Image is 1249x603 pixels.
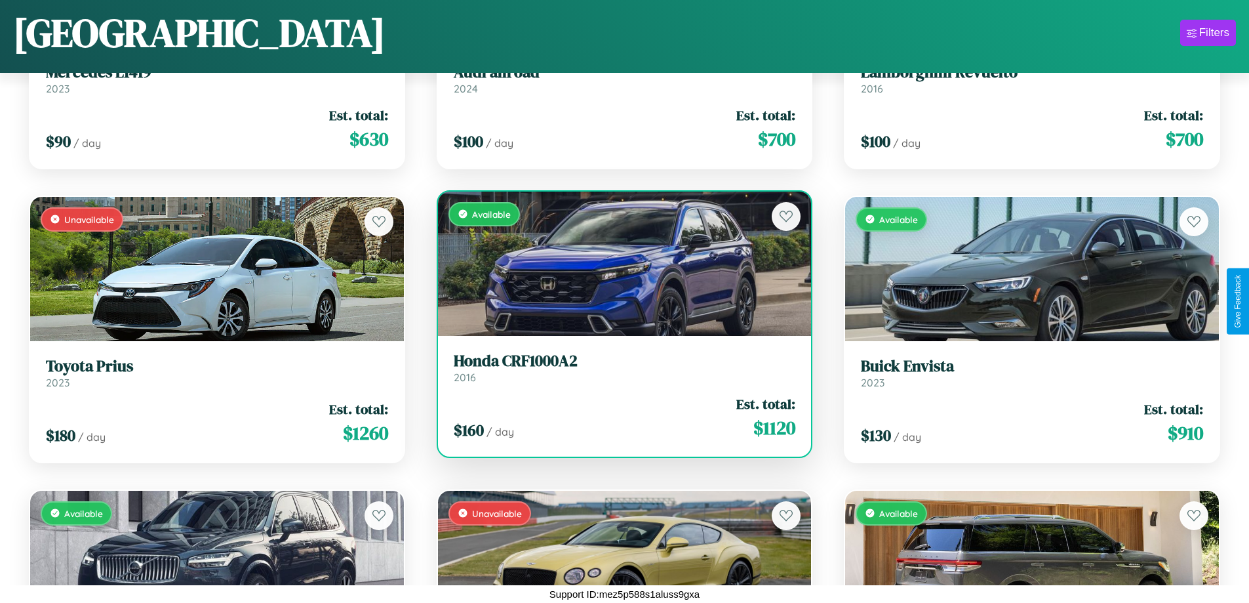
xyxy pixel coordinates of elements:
span: Est. total: [736,106,795,125]
span: $ 1120 [753,415,795,441]
span: $ 100 [861,131,890,152]
span: Available [472,209,511,220]
span: Est. total: [1144,106,1203,125]
span: / day [486,136,513,150]
p: Support ID: mez5p588s1aluss9gxa [549,585,700,603]
span: Unavailable [64,214,114,225]
span: / day [78,430,106,444]
h3: Buick Envista [861,357,1203,376]
a: Lamborghini Revuelto2016 [861,63,1203,95]
span: $ 180 [46,425,75,446]
h3: Lamborghini Revuelto [861,63,1203,82]
span: $ 130 [861,425,891,446]
a: Buick Envista2023 [861,357,1203,389]
span: $ 160 [454,419,484,441]
a: Audi allroad2024 [454,63,796,95]
div: Filters [1199,26,1229,39]
span: Available [64,508,103,519]
span: Est. total: [329,400,388,419]
button: Filters [1180,20,1236,46]
span: Available [879,508,918,519]
span: 2016 [861,82,883,95]
span: / day [893,136,921,150]
span: Available [879,214,918,225]
span: $ 90 [46,131,71,152]
span: 2023 [46,376,69,389]
h3: Mercedes L1419 [46,63,388,82]
span: / day [486,425,514,438]
div: Give Feedback [1233,275,1242,328]
a: Toyota Prius2023 [46,357,388,389]
span: $ 1260 [343,420,388,446]
span: $ 910 [1168,420,1203,446]
h3: Toyota Prius [46,357,388,376]
a: Mercedes L14192023 [46,63,388,95]
span: 2023 [46,82,69,95]
span: Est. total: [329,106,388,125]
a: Honda CRF1000A22016 [454,352,796,384]
span: $ 630 [349,126,388,152]
span: Est. total: [736,394,795,413]
span: Unavailable [472,508,522,519]
span: 2024 [454,82,478,95]
h1: [GEOGRAPHIC_DATA] [13,6,386,60]
span: $ 700 [758,126,795,152]
span: $ 700 [1166,126,1203,152]
h3: Honda CRF1000A2 [454,352,796,371]
span: 2023 [861,376,884,389]
span: $ 100 [454,131,483,152]
h3: Audi allroad [454,63,796,82]
span: / day [894,430,921,444]
span: 2016 [454,371,476,384]
span: / day [73,136,101,150]
span: Est. total: [1144,400,1203,419]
